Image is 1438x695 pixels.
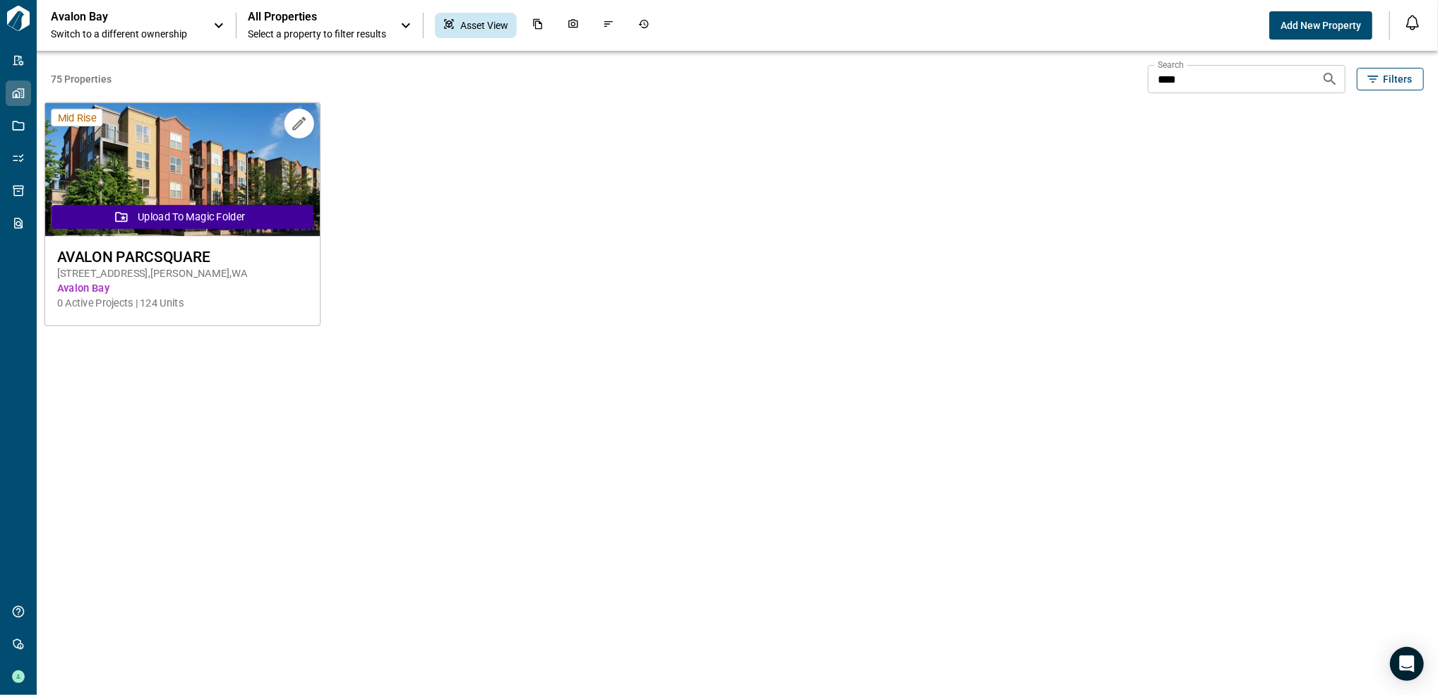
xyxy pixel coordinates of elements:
[57,248,308,266] span: AVALON PARCSQUARE
[559,13,587,38] div: Photos
[1357,68,1424,90] button: Filters
[51,10,178,24] p: Avalon Bay
[248,10,386,24] span: All Properties
[1401,11,1424,34] button: Open notification feed
[51,72,1142,86] span: 75 Properties
[45,103,320,237] img: property-asset
[248,27,386,41] span: Select a property to filter results
[57,296,308,311] span: 0 Active Projects | 124 Units
[1158,59,1184,71] label: Search
[524,13,552,38] div: Documents
[58,111,97,124] span: Mid Rise
[594,13,623,38] div: Issues & Info
[57,266,308,281] span: [STREET_ADDRESS] , [PERSON_NAME] , WA
[1383,72,1412,86] span: Filters
[1281,18,1361,32] span: Add New Property
[1390,647,1424,681] div: Open Intercom Messenger
[51,27,199,41] span: Switch to a different ownership
[1316,65,1344,93] button: Search properties
[57,281,308,296] span: Avalon Bay
[630,13,658,38] div: Job History
[460,18,508,32] span: Asset View
[435,13,517,38] div: Asset View
[52,205,313,229] button: Upload to Magic Folder
[1269,11,1372,40] button: Add New Property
